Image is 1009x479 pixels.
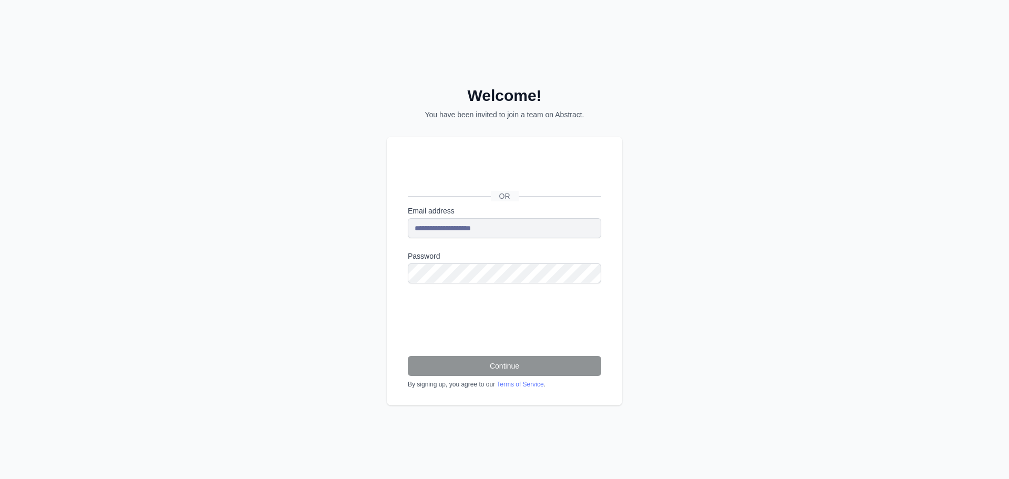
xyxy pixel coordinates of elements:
[403,161,605,184] iframe: Sign in with Google Button
[387,86,622,105] h2: Welcome!
[408,251,601,261] label: Password
[491,191,519,201] span: OR
[387,109,622,120] p: You have been invited to join a team on Abstract.
[497,381,543,388] a: Terms of Service
[408,380,601,389] div: By signing up, you agree to our .
[408,356,601,376] button: Continue
[408,206,601,216] label: Email address
[408,296,568,337] iframe: reCAPTCHA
